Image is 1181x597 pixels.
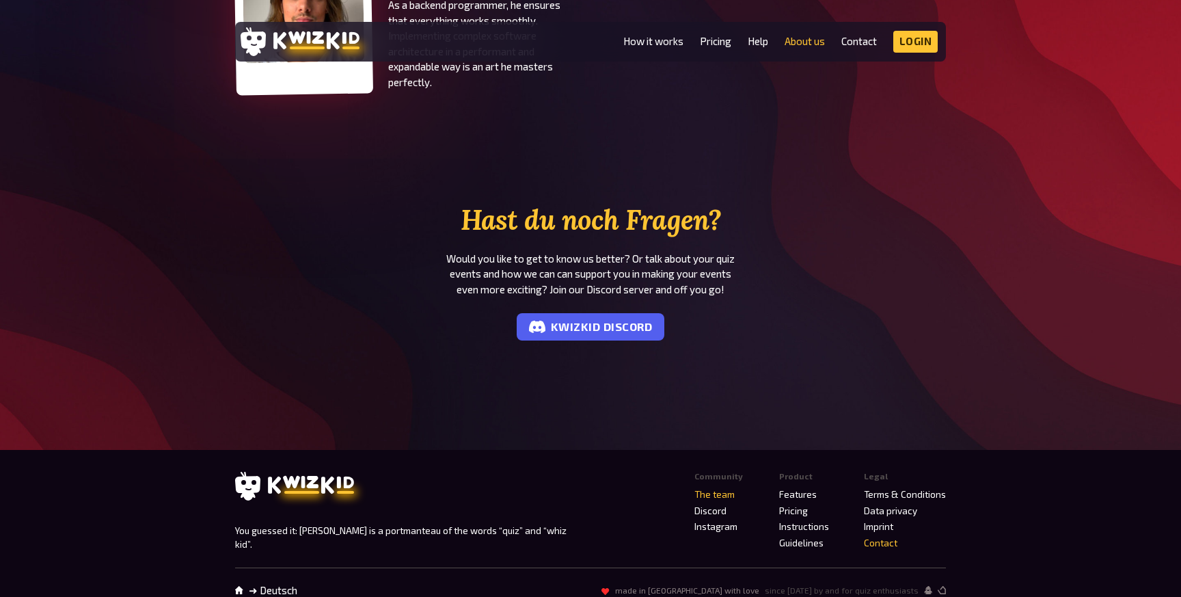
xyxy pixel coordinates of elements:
p: You guessed it: [PERSON_NAME] is a portmanteau of the words “quiz” and “whiz kid”. [235,524,585,552]
a: Instructions [779,521,829,532]
span: since [DATE] by and for quiz enthusiasts [765,586,919,596]
a: Terms & Conditions [864,489,946,500]
a: The team [694,489,735,500]
a: Features [779,489,817,500]
a: ➜ Deutsch [249,585,297,596]
a: About us [785,36,825,47]
span: Community [694,472,743,481]
span: Product [779,472,813,481]
a: Pricing [779,505,808,516]
span: Legal [864,472,888,481]
a: Discord [694,505,727,516]
a: Data privacy [864,505,917,516]
a: kwizkid Discord [517,313,665,341]
a: Guidelines [779,538,824,548]
h2: Hast du noch Fragen? [385,204,796,236]
a: How it works [623,36,683,47]
a: Help [748,36,768,47]
a: Imprint [864,521,893,532]
a: Contact [864,538,897,548]
p: Would you like to get to know us better? Or talk about your quiz events and how we can can suppor... [385,251,796,297]
a: Pricing [700,36,731,47]
span: made in [GEOGRAPHIC_DATA] with love [615,586,759,596]
a: Contact [841,36,877,47]
a: Instagram [694,521,737,532]
a: Login [893,31,938,53]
